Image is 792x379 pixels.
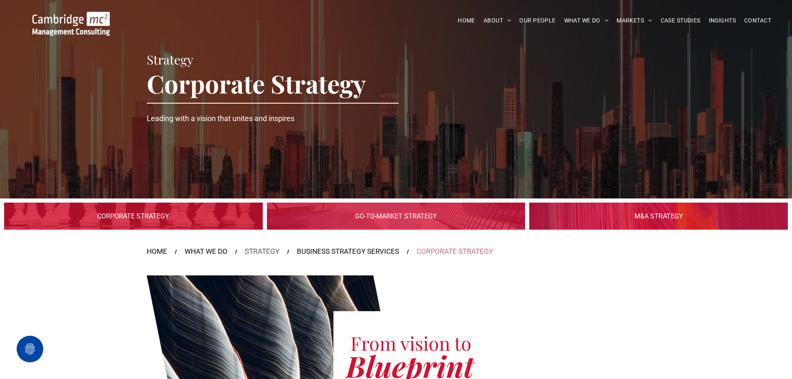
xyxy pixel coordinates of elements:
a: Digital Infrastructure | Go-to-Market Strategy | Cambridge Management Consulting [267,203,526,230]
a: INSIGHTS [705,14,740,27]
nav: Breadcrumbs [147,246,646,257]
span: Leading with a vision that unites and inspires [147,114,294,123]
div: CORPORATE STRATEGY [417,246,493,257]
a: CASE STUDIES [656,14,705,27]
a: ABOUT [479,14,516,27]
a: OUR PEOPLE [515,14,560,27]
a: WHAT WE DO [560,14,613,27]
span: From vision to [350,330,471,355]
a: CONTACT [740,14,775,27]
img: Go to Homepage [32,12,110,36]
a: Digital Infrastructure | Corporate Strategy | Cambridge Management Consulting [4,203,263,230]
a: HOME [147,246,167,257]
a: Your Business Transformed | Cambridge Management Consulting [32,13,110,22]
a: MARKETS [612,14,656,27]
span: Strategy [147,51,193,68]
a: BUSINESS STRATEGY SERVICES [297,246,399,257]
a: WHAT WE DO [185,246,227,257]
a: Digital Infrastructure | M&A Strategy | Cambridge Management Consulting [529,203,788,230]
span: Corporate Strategy [147,67,366,100]
div: STRATEGY [245,246,279,257]
a: HOME [454,14,479,27]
